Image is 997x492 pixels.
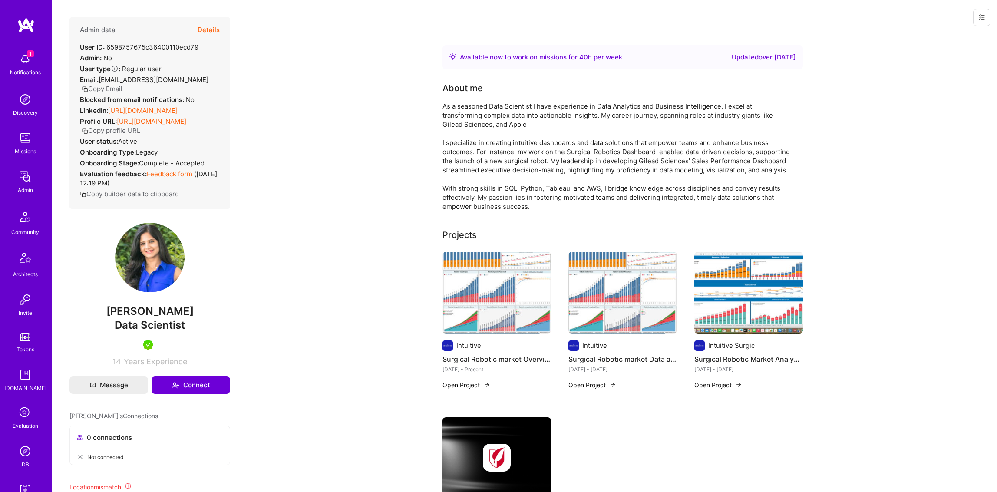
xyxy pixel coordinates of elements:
[69,482,230,492] div: Location mismatch
[80,43,198,52] div: 6598757675c36400110ecd79
[17,50,34,68] img: bell
[17,366,34,383] img: guide book
[568,252,677,334] img: Surgical Robotic market Data analysis
[483,444,511,472] img: Company logo
[442,228,477,241] div: Projects
[694,353,803,365] h4: Surgical Robotic Market Analysis
[80,95,195,104] div: No
[172,381,179,389] i: icon Connect
[80,96,186,104] strong: Blocked from email notifications:
[17,442,34,460] img: Admin Search
[568,340,579,351] img: Company logo
[198,17,220,43] button: Details
[115,223,185,292] img: User Avatar
[17,405,33,421] i: icon SelectionTeam
[11,228,39,237] div: Community
[18,185,33,195] div: Admin
[80,43,105,51] strong: User ID:
[69,376,148,394] button: Message
[69,305,230,318] span: [PERSON_NAME]
[80,189,179,198] button: Copy builder data to clipboard
[735,381,742,388] img: arrow-right
[117,117,186,125] a: [URL][DOMAIN_NAME]
[80,148,136,156] strong: Onboarding Type:
[152,376,230,394] button: Connect
[4,383,46,393] div: [DOMAIN_NAME]
[27,50,34,57] span: 1
[80,137,118,145] strong: User status:
[69,426,230,465] button: 0 connectionsNot connected
[13,108,38,117] div: Discovery
[17,91,34,108] img: discovery
[80,170,147,178] strong: Evaluation feedback:
[22,460,29,469] div: DB
[82,128,88,134] i: icon Copy
[13,421,38,430] div: Evaluation
[82,84,122,93] button: Copy Email
[442,340,453,351] img: Company logo
[708,341,755,350] div: Intuitive Surgic
[80,53,112,63] div: No
[124,357,187,366] span: Years Experience
[80,117,117,125] strong: Profile URL:
[20,333,30,341] img: tokens
[115,319,185,331] span: Data Scientist
[80,191,86,198] i: icon Copy
[90,382,96,388] i: icon Mail
[694,252,803,334] img: Surgical Robotic Market Analysis
[80,169,220,188] div: ( [DATE] 12:19 PM )
[483,381,490,388] img: arrow-right
[80,76,99,84] strong: Email:
[147,170,192,178] a: Feedback form
[111,65,119,73] i: Help
[139,159,205,167] span: Complete - Accepted
[80,64,162,73] div: Regular user
[568,365,677,374] div: [DATE] - [DATE]
[17,345,34,354] div: Tokens
[77,434,83,441] i: icon Collaborator
[99,76,208,84] span: [EMAIL_ADDRESS][DOMAIN_NAME]
[80,159,139,167] strong: Onboarding Stage:
[17,17,35,33] img: logo
[87,452,123,462] span: Not connected
[568,380,616,390] button: Open Project
[442,353,551,365] h4: Surgical Robotic market Overview
[82,86,88,92] i: icon Copy
[80,26,116,34] h4: Admin data
[19,308,32,317] div: Invite
[17,291,34,308] img: Invite
[460,52,624,63] div: Available now to work on missions for h per week .
[108,106,178,115] a: [URL][DOMAIN_NAME]
[456,341,481,350] div: Intuitive
[694,340,705,351] img: Company logo
[732,52,796,63] div: Updated over [DATE]
[568,353,677,365] h4: Surgical Robotic market Data analysis
[442,82,483,95] div: About me
[80,65,120,73] strong: User type :
[15,249,36,270] img: Architects
[442,252,551,334] img: Surgical Robotic market Overview
[442,365,551,374] div: [DATE] - Present
[77,453,84,460] i: icon CloseGray
[15,207,36,228] img: Community
[15,147,36,156] div: Missions
[80,106,108,115] strong: LinkedIn:
[87,433,132,442] span: 0 connections
[17,168,34,185] img: admin teamwork
[609,381,616,388] img: arrow-right
[694,365,803,374] div: [DATE] - [DATE]
[442,380,490,390] button: Open Project
[10,68,41,77] div: Notifications
[82,126,140,135] button: Copy profile URL
[143,340,153,350] img: A.Teamer in Residence
[449,53,456,60] img: Availability
[17,129,34,147] img: teamwork
[579,53,588,61] span: 40
[13,270,38,279] div: Architects
[442,102,790,211] div: As a seasoned Data Scientist I have experience in Data Analytics and Business Intelligence, I exc...
[112,357,121,366] span: 14
[118,137,137,145] span: Active
[80,54,102,62] strong: Admin:
[582,341,607,350] div: Intuitive
[694,380,742,390] button: Open Project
